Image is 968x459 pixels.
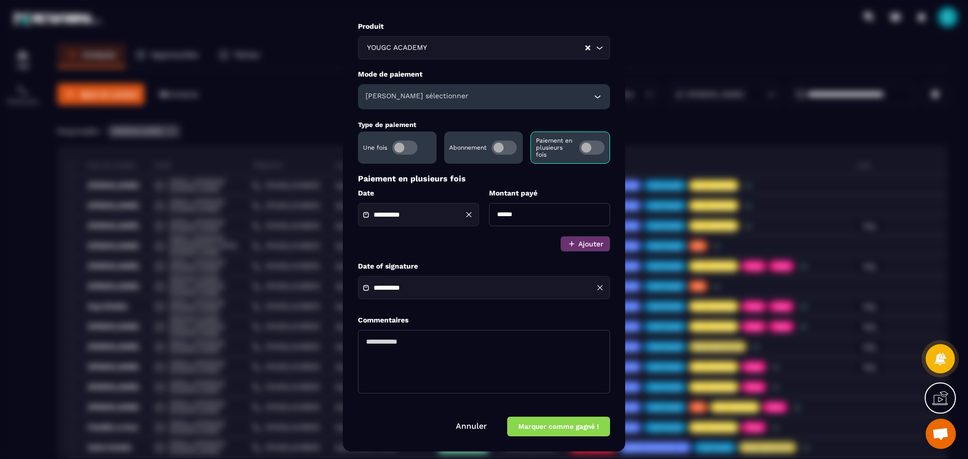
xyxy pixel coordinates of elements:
button: Clear Selected [585,44,590,51]
label: Date of signature [358,261,610,271]
div: Ouvrir le chat [926,419,956,449]
a: Annuler [456,421,487,431]
label: Produit [358,22,610,31]
label: Commentaires [358,315,408,325]
button: Ajouter [561,236,610,251]
label: Mode de paiement [358,70,610,79]
input: Search for option [429,42,584,53]
button: Marquer comme gagné ! [507,417,610,436]
p: Abonnement [449,144,487,151]
label: Date [358,188,479,198]
p: Paiement en plusieurs fois [536,137,574,158]
label: Montant payé [489,188,610,198]
div: Search for option [358,36,610,59]
p: Une fois [363,144,387,151]
span: YOUGC ACADEMY [365,42,429,53]
p: Paiement en plusieurs fois [358,174,610,183]
label: Type de paiement [358,121,416,128]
